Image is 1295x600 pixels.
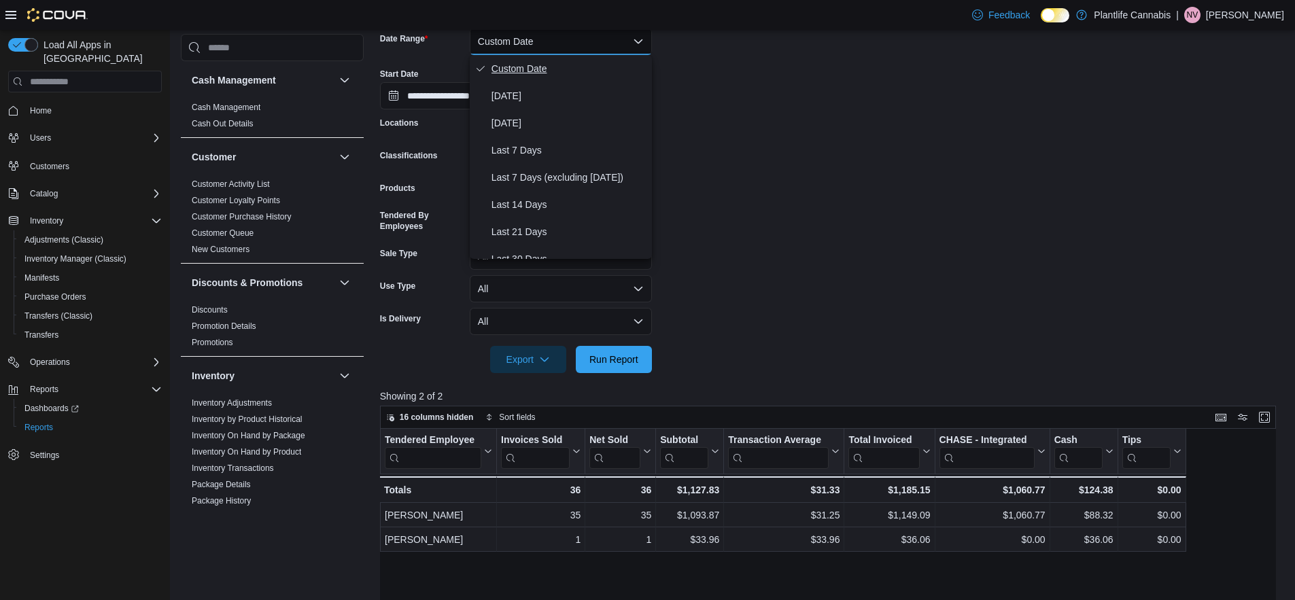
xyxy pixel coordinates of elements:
[8,95,162,500] nav: Complex example
[660,482,719,498] div: $1,127.83
[192,321,256,332] span: Promotion Details
[30,188,58,199] span: Catalog
[400,412,474,423] span: 16 columns hidden
[19,308,162,324] span: Transfers (Classic)
[24,446,162,463] span: Settings
[1094,7,1171,23] p: Plantlife Cannabis
[589,434,640,469] div: Net Sold
[30,357,70,368] span: Operations
[939,482,1045,498] div: $1,060.77
[19,327,64,343] a: Transfers
[30,105,52,116] span: Home
[380,389,1285,403] p: Showing 2 of 2
[19,308,98,324] a: Transfers (Classic)
[470,308,652,335] button: All
[490,346,566,373] button: Export
[181,99,364,137] div: Cash Management
[19,327,162,343] span: Transfers
[24,158,75,175] a: Customers
[1054,434,1102,469] div: Cash
[491,115,646,131] span: [DATE]
[589,507,651,523] div: 35
[24,381,64,398] button: Reports
[24,157,162,174] span: Customers
[1041,22,1041,23] span: Dark Mode
[848,434,919,469] div: Total Invoiced
[728,434,840,469] button: Transaction Average
[470,28,652,55] button: Custom Date
[589,353,638,366] span: Run Report
[3,156,167,175] button: Customers
[192,369,334,383] button: Inventory
[14,306,167,325] button: Transfers (Classic)
[1054,531,1113,548] div: $36.06
[1122,507,1181,523] div: $0.00
[192,446,301,457] span: Inventory On Hand by Product
[380,183,415,194] label: Products
[30,161,69,172] span: Customers
[192,479,251,490] span: Package Details
[192,480,251,489] a: Package Details
[1122,434,1170,447] div: Tips
[589,531,651,548] div: 1
[1054,434,1102,447] div: Cash
[501,531,581,548] div: 1
[24,422,53,433] span: Reports
[848,531,930,548] div: $36.06
[14,230,167,249] button: Adjustments (Classic)
[192,228,254,238] a: Customer Queue
[24,102,162,119] span: Home
[192,447,301,457] a: Inventory On Hand by Product
[385,507,492,523] div: [PERSON_NAME]
[192,179,270,189] a: Customer Activity List
[192,276,303,289] h3: Discounts & Promotions
[499,412,535,423] span: Sort fields
[848,507,930,523] div: $1,149.09
[336,149,353,165] button: Customer
[24,311,92,321] span: Transfers (Classic)
[24,354,162,370] span: Operations
[501,434,570,447] div: Invoices Sold
[728,434,829,469] div: Transaction Average
[24,330,58,340] span: Transfers
[3,353,167,372] button: Operations
[192,245,249,254] a: New Customers
[3,101,167,120] button: Home
[192,73,334,87] button: Cash Management
[380,69,419,80] label: Start Date
[24,447,65,463] a: Settings
[192,196,280,205] a: Customer Loyalty Points
[385,434,481,447] div: Tendered Employee
[19,400,84,417] a: Dashboards
[988,8,1030,22] span: Feedback
[589,434,651,469] button: Net Sold
[1206,7,1284,23] p: [PERSON_NAME]
[27,8,88,22] img: Cova
[491,169,646,186] span: Last 7 Days (excluding [DATE])
[192,195,280,206] span: Customer Loyalty Points
[1122,482,1181,498] div: $0.00
[24,213,162,229] span: Inventory
[848,482,930,498] div: $1,185.15
[192,305,228,315] a: Discounts
[14,418,167,437] button: Reports
[848,434,930,469] button: Total Invoiced
[192,244,249,255] span: New Customers
[385,434,481,469] div: Tendered Employee
[192,463,274,473] a: Inventory Transactions
[192,398,272,408] span: Inventory Adjustments
[14,287,167,306] button: Purchase Orders
[192,150,236,164] h3: Customer
[192,179,270,190] span: Customer Activity List
[30,384,58,395] span: Reports
[19,251,132,267] a: Inventory Manager (Classic)
[181,302,364,356] div: Discounts & Promotions
[14,268,167,287] button: Manifests
[192,212,292,222] a: Customer Purchase History
[192,337,233,348] span: Promotions
[660,434,708,447] div: Subtotal
[192,431,305,440] a: Inventory On Hand by Package
[576,346,652,373] button: Run Report
[19,232,162,248] span: Adjustments (Classic)
[192,276,334,289] button: Discounts & Promotions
